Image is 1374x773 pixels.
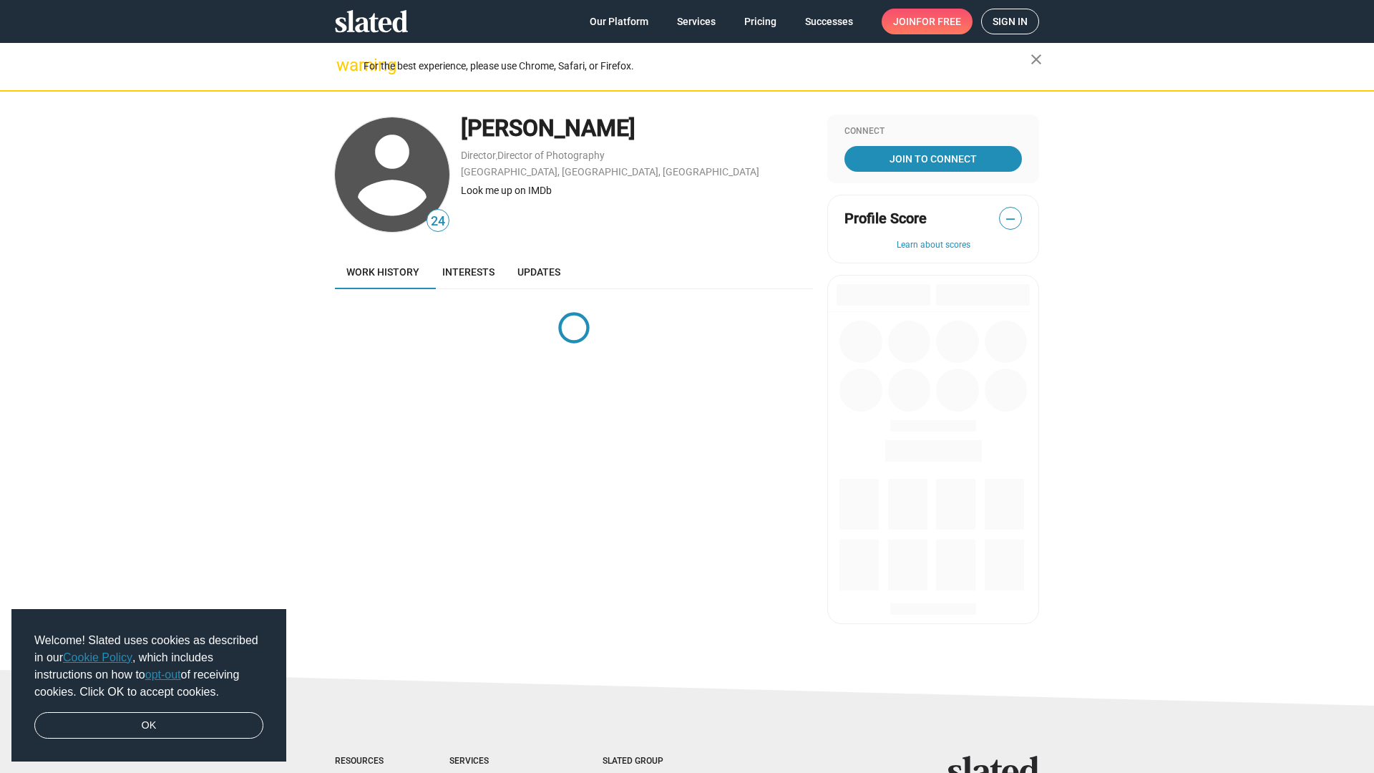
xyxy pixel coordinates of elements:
a: Services [666,9,727,34]
div: Services [449,756,545,767]
div: Connect [844,126,1022,137]
a: [GEOGRAPHIC_DATA], [GEOGRAPHIC_DATA], [GEOGRAPHIC_DATA] [461,166,759,178]
span: Sign in [993,9,1028,34]
a: Cookie Policy [63,651,132,663]
a: dismiss cookie message [34,712,263,739]
a: Join To Connect [844,146,1022,172]
a: Updates [506,255,572,289]
span: Join [893,9,961,34]
a: Director of Photography [497,150,605,161]
div: Look me up on IMDb [461,184,813,198]
a: Our Platform [578,9,660,34]
a: Pricing [733,9,788,34]
div: [PERSON_NAME] [461,113,813,144]
span: — [1000,210,1021,228]
a: Director [461,150,496,161]
mat-icon: warning [336,57,354,74]
a: Sign in [981,9,1039,34]
span: Profile Score [844,209,927,228]
mat-icon: close [1028,51,1045,68]
span: for free [916,9,961,34]
span: 24 [427,212,449,231]
span: Successes [805,9,853,34]
span: Welcome! Slated uses cookies as described in our , which includes instructions on how to of recei... [34,632,263,701]
div: Resources [335,756,392,767]
span: Work history [346,266,419,278]
span: Join To Connect [847,146,1019,172]
span: Our Platform [590,9,648,34]
a: Interests [431,255,506,289]
a: Successes [794,9,864,34]
span: Interests [442,266,494,278]
div: cookieconsent [11,609,286,762]
div: For the best experience, please use Chrome, Safari, or Firefox. [364,57,1030,76]
a: Joinfor free [882,9,973,34]
button: Learn about scores [844,240,1022,251]
span: , [496,152,497,160]
a: opt-out [145,669,181,681]
span: Services [677,9,716,34]
div: Slated Group [603,756,700,767]
span: Updates [517,266,560,278]
span: Pricing [744,9,776,34]
a: Work history [335,255,431,289]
